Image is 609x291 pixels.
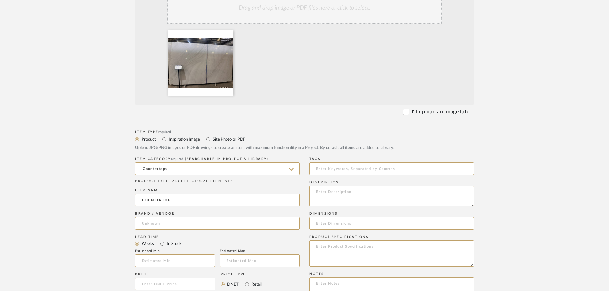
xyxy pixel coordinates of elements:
[135,254,215,267] input: Estimated Min
[412,108,472,116] label: I'll upload an image later
[135,157,300,161] div: ITEM CATEGORY
[212,136,245,143] label: Site Photo or PDF
[135,179,300,184] div: PRODUCT TYPE
[141,240,154,247] label: Weeks
[141,136,156,143] label: Product
[171,157,183,161] span: required
[135,188,300,192] div: Item name
[135,130,474,134] div: Item Type
[135,240,300,248] mat-radio-group: Select item type
[309,162,474,175] input: Enter Keywords, Separated by Commas
[168,136,200,143] label: Inspiration Image
[135,217,300,230] input: Unknown
[251,281,262,288] label: Retail
[221,278,262,290] mat-radio-group: Select price type
[309,180,474,184] div: Description
[309,235,474,239] div: Product Specifications
[135,145,474,151] div: Upload JPG/PNG images or PDF drawings to create an item with maximum functionality in a Project. ...
[185,157,269,161] span: (Searchable in Project & Library)
[309,272,474,276] div: Notes
[135,249,215,253] div: Estimated Min
[135,272,215,276] div: Price
[135,278,215,290] input: Enter DNET Price
[309,212,474,216] div: Dimensions
[169,180,233,183] span: : ARCHITECTURAL ELEMENTS
[166,240,181,247] label: In Stock
[158,130,171,134] span: required
[135,162,300,175] input: Type a category to search and select
[227,281,239,288] label: DNET
[135,135,474,143] mat-radio-group: Select item type
[135,212,300,216] div: Brand / Vendor
[135,194,300,206] input: Enter Name
[309,157,474,161] div: Tags
[221,272,262,276] div: Price Type
[220,249,300,253] div: Estimated Max
[220,254,300,267] input: Estimated Max
[309,217,474,230] input: Enter Dimensions
[135,235,300,239] div: Lead Time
